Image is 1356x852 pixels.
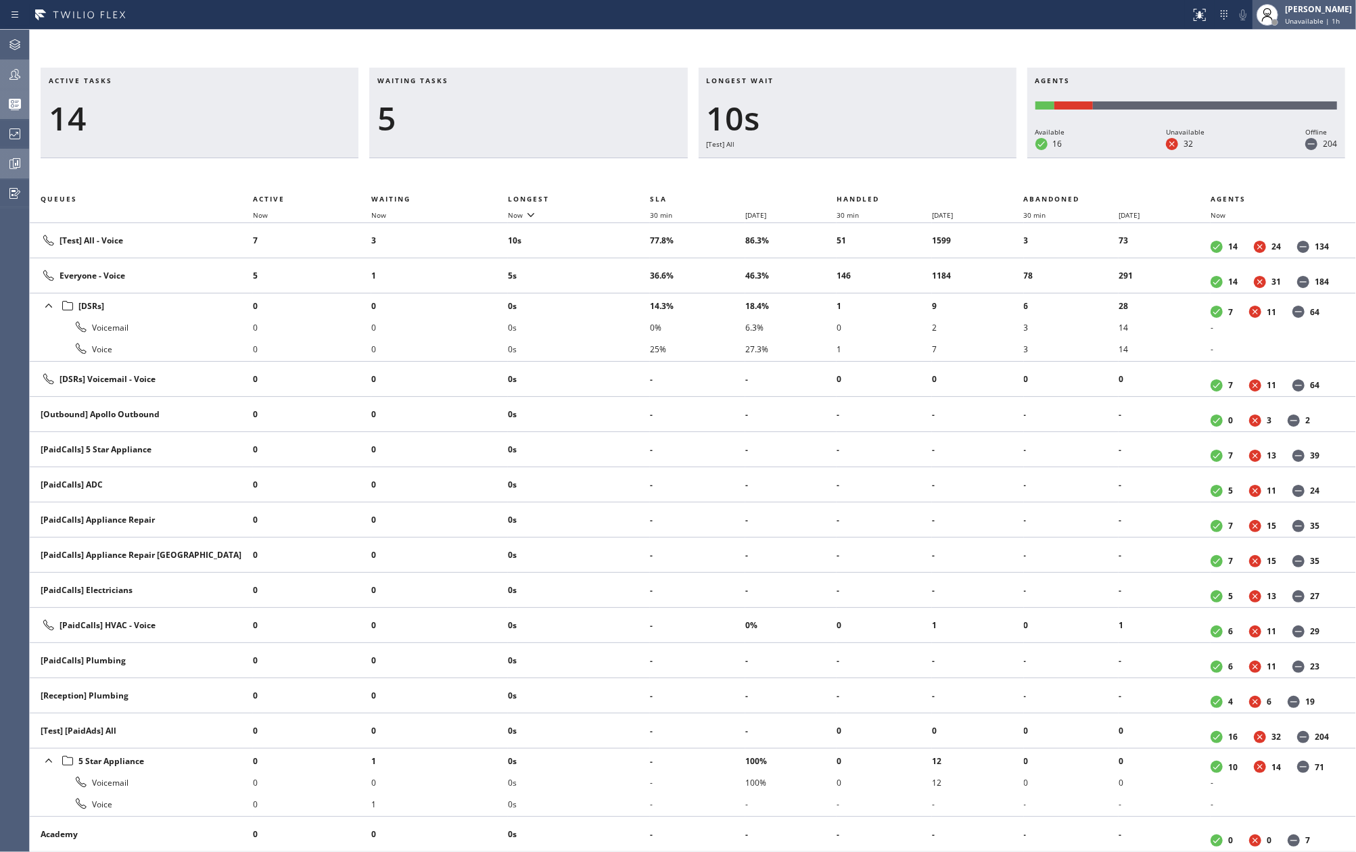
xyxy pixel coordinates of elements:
li: - [837,404,932,425]
li: 0s [508,720,650,742]
li: 0 [371,338,508,360]
li: - [1119,650,1211,671]
li: - [1024,439,1119,460]
li: 0 [837,369,932,390]
li: - [837,650,932,671]
dt: Available [1211,625,1223,638]
button: Mute [1234,5,1253,24]
li: 0 [1024,369,1119,390]
div: Available [1035,126,1065,138]
li: 0s [508,474,650,496]
li: 0 [253,404,371,425]
dd: 64 [1310,379,1319,391]
li: - [837,685,932,707]
dd: 16 [1228,731,1238,742]
dd: 35 [1310,520,1319,531]
li: 14.3% [650,295,745,316]
li: - [932,474,1024,496]
dd: 5 [1228,590,1233,602]
li: 6 [1024,295,1119,316]
li: - [650,685,745,707]
dt: Unavailable [1166,138,1178,150]
li: - [932,509,1024,531]
li: 0s [508,750,650,772]
div: Unavailable: 32 [1054,101,1093,110]
div: [PERSON_NAME] [1285,3,1352,15]
dt: Unavailable [1249,590,1261,602]
span: Now [371,210,386,220]
li: - [1024,685,1119,707]
li: 0s [508,369,650,390]
dt: Offline [1288,696,1300,708]
dd: 6 [1228,661,1233,672]
span: Unavailable | 1h [1285,16,1340,26]
li: 78 [1024,265,1119,287]
li: 0 [932,720,1024,742]
li: 14 [1119,338,1211,360]
span: Now [1211,210,1225,220]
span: Queues [41,194,77,204]
div: Voicemail [41,319,242,335]
dt: Unavailable [1254,731,1266,743]
dt: Available [1211,761,1223,773]
li: 291 [1119,265,1211,287]
li: 0s [508,615,650,636]
dt: Offline [1292,450,1305,462]
li: - [650,369,745,390]
dt: Unavailable [1254,276,1266,288]
dd: 19 [1305,696,1315,707]
dd: 16 [1053,138,1062,149]
dt: Offline [1292,520,1305,532]
dd: 64 [1310,306,1319,318]
div: [Test] [PaidAds] All [41,725,242,736]
dt: Available [1211,241,1223,253]
dd: 24 [1310,485,1319,496]
li: 86.3% [745,230,837,252]
dd: 4 [1228,696,1233,707]
li: 0 [1119,720,1211,742]
li: 18.4% [745,295,837,316]
div: 5 Star Appliance [41,751,242,770]
li: 1 [1119,615,1211,636]
dd: 204 [1323,138,1337,149]
li: - [650,544,745,566]
span: Active tasks [49,76,112,85]
li: 0 [253,369,371,390]
span: Handled [837,194,879,204]
li: - [1119,404,1211,425]
dd: 13 [1267,450,1276,461]
li: 3 [1024,230,1119,252]
li: 0 [371,295,508,316]
li: - [745,650,837,671]
dd: 184 [1315,276,1329,287]
dd: 6 [1267,696,1271,707]
li: 0s [508,295,650,316]
li: 36.6% [650,265,745,287]
li: 1599 [932,230,1024,252]
li: 0 [253,615,371,636]
li: 14 [1119,316,1211,338]
dt: Offline [1288,415,1300,427]
li: 0 [371,439,508,460]
li: 0 [371,650,508,671]
div: [PaidCalls] 5 Star Appliance [41,444,242,455]
li: - [650,750,745,772]
li: 0 [253,439,371,460]
li: - [650,509,745,531]
li: 0 [253,474,371,496]
li: 0 [253,509,371,531]
dt: Available [1211,306,1223,318]
li: 0 [371,369,508,390]
dd: 7 [1228,379,1233,391]
li: 0 [371,509,508,531]
dt: Offline [1305,138,1317,150]
li: 0 [253,579,371,601]
dd: 31 [1271,276,1281,287]
li: 0 [371,316,508,338]
span: Waiting tasks [377,76,448,85]
span: Now [508,210,523,220]
li: 0 [1024,750,1119,772]
div: [Test] All - Voice [41,233,242,249]
span: 30 min [837,210,859,220]
dt: Unavailable [1249,450,1261,462]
